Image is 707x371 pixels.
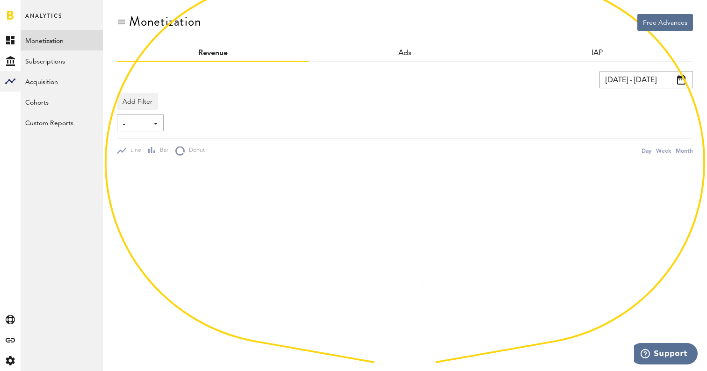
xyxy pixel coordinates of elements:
span: Line [126,147,141,155]
button: Add Filter [117,93,158,110]
a: IAP [592,50,603,57]
a: Ads [398,50,411,57]
iframe: Opens a widget where you can find more information [634,343,698,366]
a: Cohorts [21,92,103,112]
a: Subscriptions [21,50,103,71]
div: Month [676,146,693,156]
div: Week [656,146,671,156]
a: Monetization [21,30,103,50]
a: Revenue [198,50,228,57]
span: Analytics [25,10,62,30]
a: Custom Reports [21,112,103,133]
div: Day [642,146,651,156]
span: - [123,116,148,132]
button: Free Advances [637,14,693,31]
span: Donut [185,147,205,155]
div: Monetization [129,14,202,29]
a: Acquisition [21,71,103,92]
span: Bar [156,147,168,155]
